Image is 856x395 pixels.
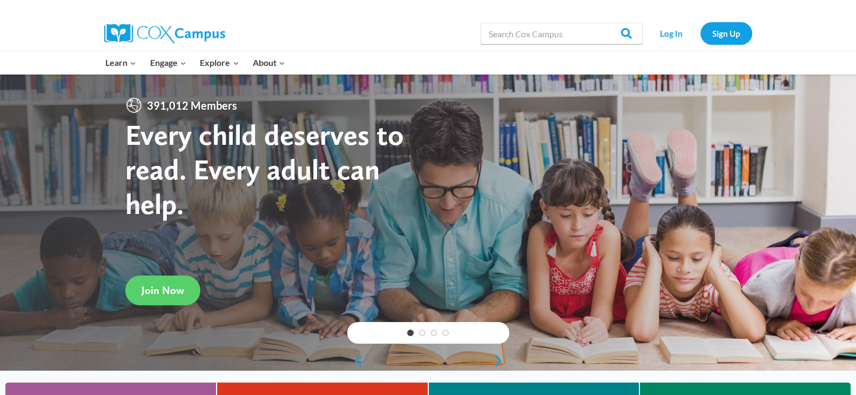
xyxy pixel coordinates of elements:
[141,284,184,297] span: Join Now
[200,56,239,70] span: Explore
[125,276,200,305] a: Join Now
[700,22,752,44] a: Sign Up
[253,56,285,70] span: About
[347,354,363,367] a: previous
[481,23,643,44] input: Search Cox Campus
[493,354,509,367] a: next
[648,22,695,44] a: Log In
[407,330,414,336] a: 1
[347,350,509,372] div: content slider buttons
[104,24,225,43] img: Cox Campus
[431,330,437,336] a: 3
[648,22,752,44] nav: Secondary Navigation
[105,56,136,70] span: Learn
[442,330,449,336] a: 4
[150,56,186,70] span: Engage
[125,117,404,220] strong: Every child deserves to read. Every adult can help.
[99,51,292,74] nav: Primary Navigation
[419,330,426,336] a: 2
[143,97,241,114] span: 391,012 Members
